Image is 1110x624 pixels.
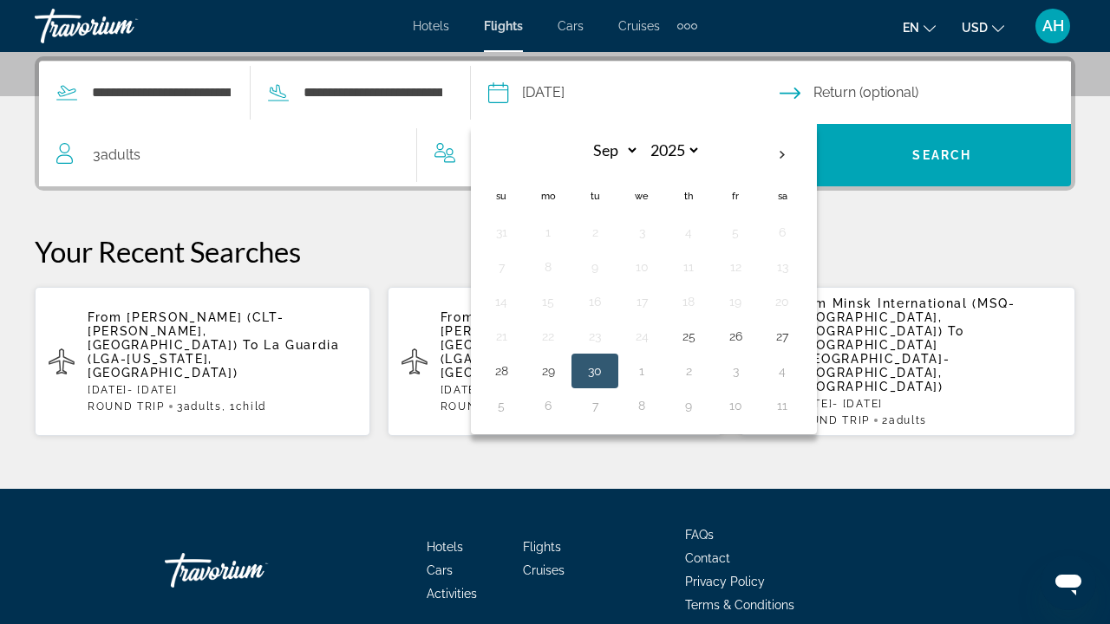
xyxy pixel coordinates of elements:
[628,289,656,314] button: Day 17
[581,289,609,314] button: Day 16
[88,384,356,396] p: [DATE] - [DATE]
[793,296,1015,338] span: Minsk International (MSQ-[GEOGRAPHIC_DATA], [GEOGRAPHIC_DATA])
[35,3,208,49] a: Travorium
[903,21,919,35] span: en
[488,62,780,124] button: Depart date: Sep 30, 2025
[558,19,584,33] a: Cars
[441,384,709,396] p: [DATE] - [DATE]
[441,310,637,352] span: [PERSON_NAME] (CLT-[PERSON_NAME], [GEOGRAPHIC_DATA])
[768,255,796,279] button: Day 13
[780,62,1071,124] button: Return date
[768,220,796,244] button: Day 6
[487,255,515,279] button: Day 7
[427,563,453,577] a: Cars
[768,393,796,418] button: Day 11
[534,255,562,279] button: Day 8
[768,324,796,348] button: Day 27
[236,400,266,413] span: Child
[618,19,660,33] a: Cruises
[721,289,749,314] button: Day 19
[1030,8,1075,44] button: User Menu
[793,414,870,426] span: ROUND TRIP
[740,286,1075,437] button: From Minsk International (MSQ-[GEOGRAPHIC_DATA], [GEOGRAPHIC_DATA]) To [GEOGRAPHIC_DATA] ([GEOGRA...
[813,124,1072,186] button: Search
[534,289,562,314] button: Day 15
[39,61,1071,186] div: Search widget
[628,324,656,348] button: Day 24
[581,393,609,418] button: Day 7
[534,324,562,348] button: Day 22
[487,220,515,244] button: Day 31
[903,15,936,40] button: Change language
[93,143,140,167] span: 3
[768,359,796,383] button: Day 4
[184,400,222,413] span: Adults
[534,359,562,383] button: Day 29
[675,220,702,244] button: Day 4
[101,146,140,163] span: Adults
[628,393,656,418] button: Day 8
[427,540,463,554] a: Hotels
[222,400,266,413] span: , 1
[721,393,749,418] button: Day 10
[628,359,656,383] button: Day 1
[962,21,988,35] span: USD
[948,324,963,338] span: To
[523,540,561,554] a: Flights
[165,544,338,596] a: Travorium
[675,324,702,348] button: Day 25
[581,255,609,279] button: Day 9
[628,255,656,279] button: Day 10
[484,19,523,33] a: Flights
[534,220,562,244] button: Day 1
[487,324,515,348] button: Day 21
[487,359,515,383] button: Day 28
[487,289,515,314] button: Day 14
[177,400,222,413] span: 3
[793,338,950,393] span: [GEOGRAPHIC_DATA] ([GEOGRAPHIC_DATA]-[GEOGRAPHIC_DATA], [GEOGRAPHIC_DATA])
[243,338,258,352] span: To
[441,338,693,380] span: La Guardia (LGA-[US_STATE], [GEOGRAPHIC_DATA])
[441,400,518,413] span: ROUND TRIP
[685,598,794,612] a: Terms & Conditions
[759,135,806,175] button: Next month
[685,551,730,565] a: Contact
[88,400,165,413] span: ROUND TRIP
[889,414,927,426] span: Adults
[675,255,702,279] button: Day 11
[882,414,927,426] span: 2
[523,563,565,577] a: Cruises
[793,398,1061,410] p: [DATE] - [DATE]
[413,19,449,33] span: Hotels
[534,393,562,418] button: Day 6
[685,575,765,588] span: Privacy Policy
[581,220,609,244] button: Day 2
[441,310,475,324] span: From
[427,587,477,601] a: Activities
[581,324,609,348] button: Day 23
[675,289,702,314] button: Day 18
[675,359,702,383] button: Day 2
[88,338,340,380] span: La Guardia (LGA-[US_STATE], [GEOGRAPHIC_DATA])
[1041,555,1096,610] iframe: Button to launch messaging window
[39,124,813,186] button: Travelers: 3 adults, 1 child
[962,15,1004,40] button: Change currency
[35,286,370,437] button: From [PERSON_NAME] (CLT-[PERSON_NAME], [GEOGRAPHIC_DATA]) To La Guardia (LGA-[US_STATE], [GEOGRAP...
[487,393,515,418] button: Day 5
[581,359,609,383] button: Day 30
[628,220,656,244] button: Day 3
[685,528,714,542] a: FAQs
[912,148,971,162] span: Search
[88,310,284,352] span: [PERSON_NAME] (CLT-[PERSON_NAME], [GEOGRAPHIC_DATA])
[35,234,1075,269] p: Your Recent Searches
[1042,17,1064,35] span: AH
[721,255,749,279] button: Day 12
